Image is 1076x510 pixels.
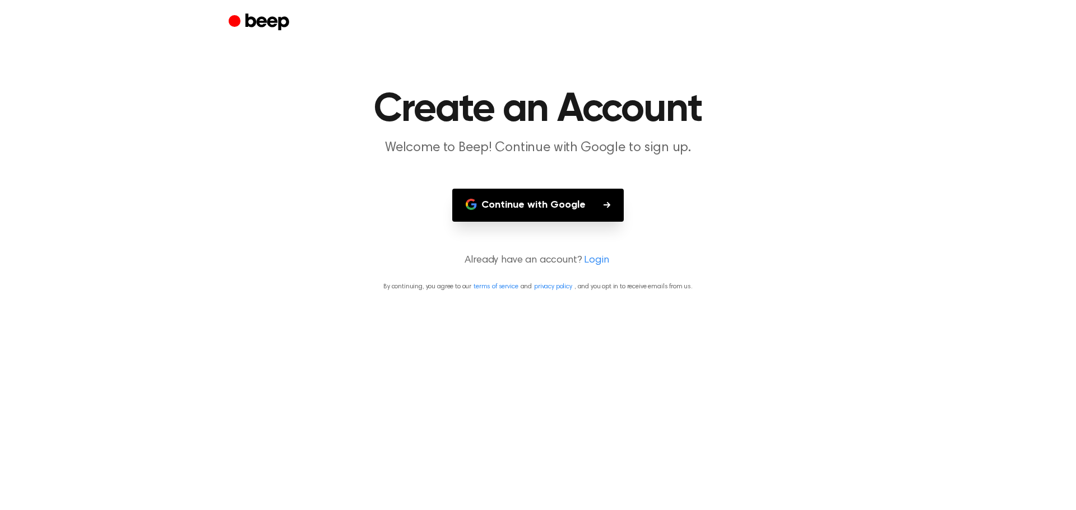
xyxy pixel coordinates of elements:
[229,12,292,34] a: Beep
[323,139,753,157] p: Welcome to Beep! Continue with Google to sign up.
[13,282,1063,292] p: By continuing, you agree to our and , and you opt in to receive emails from us.
[474,283,518,290] a: terms of service
[584,253,609,268] a: Login
[452,189,624,222] button: Continue with Google
[13,253,1063,268] p: Already have an account?
[251,90,825,130] h1: Create an Account
[534,283,572,290] a: privacy policy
